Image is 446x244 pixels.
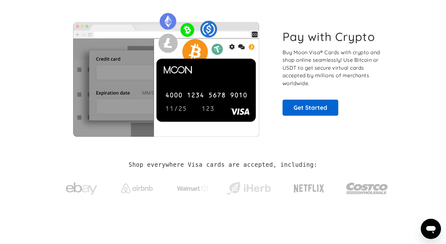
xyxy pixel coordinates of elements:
a: ebay [58,172,105,202]
img: iHerb [225,180,272,197]
img: Netflix [293,181,325,196]
iframe: Button to launch messaging window [421,219,441,239]
a: Netflix [281,174,337,200]
a: Walmart [169,178,216,195]
a: Get Started [283,100,338,115]
h2: Shop everywhere Visa cards are accepted, including: [129,161,317,168]
img: Moon Cards let you spend your crypto anywhere Visa is accepted. [58,9,274,137]
img: Costco [346,177,388,200]
h1: Pay with Crypto [283,30,375,44]
a: Costco [346,170,388,203]
img: ebay [66,179,97,199]
a: Airbnb [114,177,161,196]
p: Buy Moon Visa® Cards with crypto and shop online seamlessly! Use Bitcoin or USDT to get secure vi... [283,49,381,87]
a: iHerb [225,174,272,200]
img: Walmart [177,185,209,192]
img: Airbnb [121,183,153,193]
